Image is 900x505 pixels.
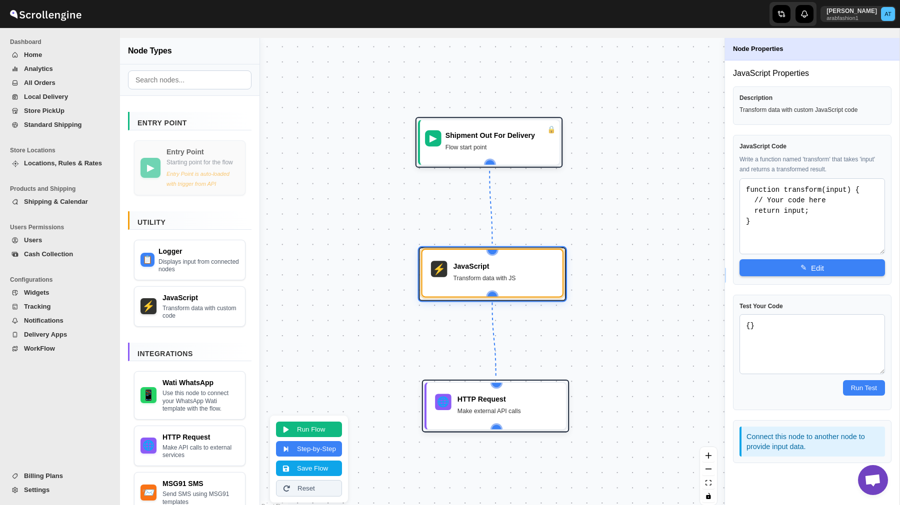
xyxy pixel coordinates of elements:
div: Entry Point is auto-loaded with trigger from API [166,169,239,189]
button: User menu [820,6,896,22]
div: MSG91 SMS [162,479,239,489]
button: Analytics [6,62,109,76]
span: Settings [24,486,49,494]
button: fit view [702,476,715,490]
div: ▶Shipment Out For DeliveryFlow start point [415,117,562,168]
label: Description [739,93,885,103]
p: [PERSON_NAME] [826,7,877,15]
span: Analytics [24,65,53,72]
span: Aziz Taher [881,7,895,21]
span: Home [24,51,42,58]
div: Entry Point [140,158,160,178]
div: Utility [128,211,251,230]
div: ⚡JavaScriptTransform data with JS [419,247,566,301]
div: Flow start point [445,142,554,152]
span: Local Delivery [24,93,68,100]
div: Transform data with custom code [162,305,239,320]
div: Displays input from connected nodes [158,258,239,274]
div: MSG91 SMS [140,485,156,501]
span: Billing Plans [24,472,63,480]
div: Make external API calls [457,406,557,416]
div: Wati WhatsApp [162,378,239,388]
span: Delivery Apps [24,331,67,338]
button: Billing Plans [6,469,109,483]
button: zoom in [702,449,715,463]
button: Settings [6,483,109,497]
button: Cash Collection [6,247,109,261]
button: zoom out [702,463,715,476]
span: Users Permissions [10,223,113,231]
button: Run Test [843,380,885,396]
span: Locations, Rules & Rates [24,159,102,167]
input: Search nodes... [128,70,251,89]
textarea: {} [739,314,885,374]
div: ▶ [425,130,441,146]
span: WorkFlow [24,345,55,352]
textarea: function transform(input) { // Your code here return input; } [739,178,885,254]
span: Cash Collection [24,250,73,258]
div: 🌐HTTP RequestMake external API calls [422,380,569,433]
span: Node Types [128,46,172,56]
button: Widgets [6,286,109,300]
div: Use this node to connect your WhatsApp Wati template with the flow. [162,390,239,413]
button: Tracking [6,300,109,314]
span: Store Locations [10,146,113,154]
div: Transform data with JS [453,273,554,283]
div: Entry Point [128,112,251,130]
span: Node Properties [733,44,783,54]
label: JavaScript Code [739,141,885,151]
span: Standard Shipping [24,121,82,128]
span: Store PickUp [24,107,64,114]
button: toggle interactivity [702,490,715,503]
button: All Orders [6,76,109,90]
div: Shipment Out For Delivery [445,130,554,140]
div: HTTP Request [457,394,557,404]
div: JavaScript [162,293,239,303]
g: Edge from javascript_1755025516670 to http_1755025525293 [492,303,496,377]
img: ScrollEngine [8,1,83,26]
div: Transform data with custom JavaScript code [739,106,885,118]
text: AT [884,11,891,17]
button: Run Flow [276,422,342,437]
div: Connect this node to another node to provide input data. [739,427,885,457]
div: ⚡ [431,261,447,277]
div: Write a function named 'transform' that takes 'input' and returns a transformed result. [739,154,885,174]
div: Logger [140,253,154,267]
h3: JavaScript Properties [733,68,891,78]
label: Test Your Code [739,301,885,311]
div: JavaScript [453,261,554,271]
div: Starting point for the flow [166,159,239,167]
a: Open chat [858,465,888,495]
div: Entry Point is auto-loaded with trigger from API [134,140,245,195]
button: Reset [276,480,342,497]
button: Save Flow [276,461,342,476]
g: Edge from entry_1755025512507 to javascript_1755025516670 [490,171,492,244]
button: Step-by-Step [276,441,342,457]
div: HTTP Request [140,438,156,454]
div: Wati WhatsApp [140,387,156,403]
div: JavaScript [140,298,156,314]
button: Notifications [6,314,109,328]
button: Delivery Apps [6,328,109,342]
div: Entry Point [166,147,239,157]
span: Products and Shipping [10,185,113,193]
span: Notifications [24,317,63,324]
div: Integrations [128,343,251,361]
span: Users [24,236,42,244]
div: HTTP Request [162,432,239,442]
button: Locations, Rules & Rates [6,156,109,170]
span: Widgets [24,289,49,296]
span: Edit [800,263,807,272]
button: Shipping & Calendar [6,195,109,209]
div: Logger [158,246,239,256]
div: Make API calls to external services [162,444,239,460]
div: 🌐 [435,394,451,410]
span: All Orders [24,79,55,86]
button: Home [6,48,109,62]
button: WorkFlow [6,342,109,356]
span: Dashboard [10,38,113,46]
span: Configurations [10,276,113,284]
p: arabfashion1 [826,15,877,21]
button: Users [6,233,109,247]
span: Shipping & Calendar [24,198,88,205]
